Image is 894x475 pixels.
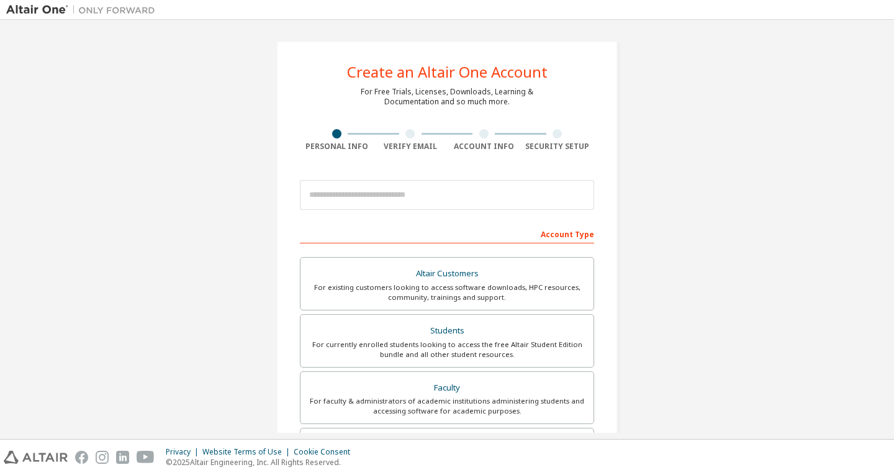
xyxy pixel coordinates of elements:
div: Cookie Consent [294,447,358,457]
div: For currently enrolled students looking to access the free Altair Student Edition bundle and all ... [308,340,586,360]
div: Security Setup [521,142,595,152]
div: For existing customers looking to access software downloads, HPC resources, community, trainings ... [308,283,586,302]
img: facebook.svg [75,451,88,464]
div: Verify Email [374,142,448,152]
img: youtube.svg [137,451,155,464]
p: © 2025 Altair Engineering, Inc. All Rights Reserved. [166,457,358,468]
div: For faculty & administrators of academic institutions administering students and accessing softwa... [308,396,586,416]
div: Personal Info [300,142,374,152]
img: linkedin.svg [116,451,129,464]
div: Create an Altair One Account [347,65,548,79]
div: Account Type [300,224,594,243]
img: instagram.svg [96,451,109,464]
div: Altair Customers [308,265,586,283]
img: altair_logo.svg [4,451,68,464]
div: Privacy [166,447,202,457]
div: Faculty [308,379,586,397]
div: Students [308,322,586,340]
div: Account Info [447,142,521,152]
div: For Free Trials, Licenses, Downloads, Learning & Documentation and so much more. [361,87,533,107]
img: Altair One [6,4,161,16]
div: Website Terms of Use [202,447,294,457]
